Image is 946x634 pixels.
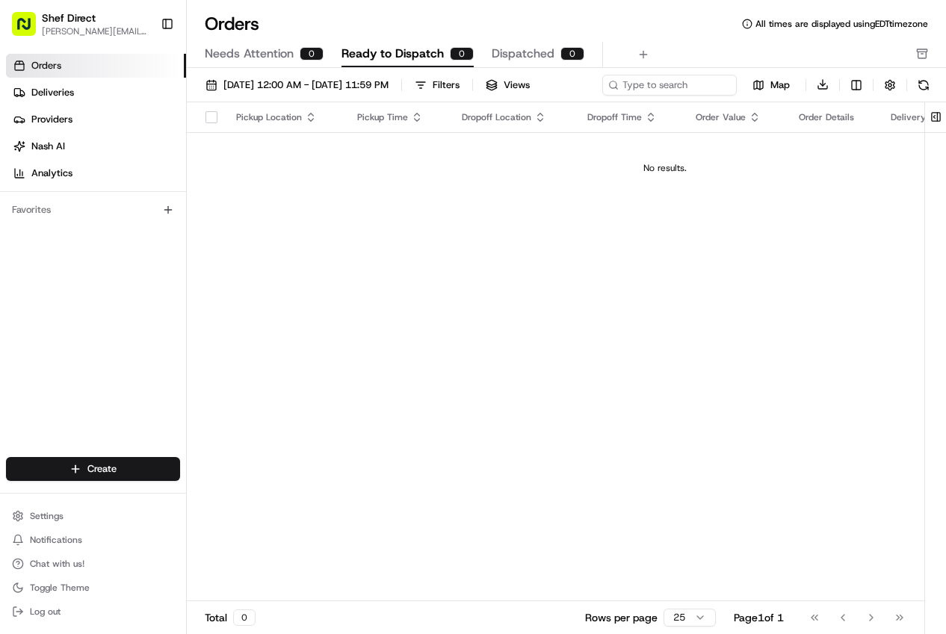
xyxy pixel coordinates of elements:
[30,606,61,618] span: Log out
[462,111,563,123] div: Dropoff Location
[223,78,389,92] span: [DATE] 12:00 AM - [DATE] 11:59 PM
[504,78,530,92] span: Views
[30,534,82,546] span: Notifications
[6,81,186,105] a: Deliveries
[6,506,180,526] button: Settings
[357,111,437,123] div: Pickup Time
[6,108,186,131] a: Providers
[6,601,180,622] button: Log out
[31,59,61,72] span: Orders
[236,111,333,123] div: Pickup Location
[587,111,672,123] div: Dropoff Time
[450,47,474,60] div: 0
[42,10,96,25] button: Shef Direct
[734,610,784,625] div: Page 1 of 1
[408,75,466,96] button: Filters
[6,54,186,78] a: Orders
[755,18,928,30] span: All times are displayed using EDT timezone
[799,111,867,123] div: Order Details
[743,76,800,94] button: Map
[30,582,90,594] span: Toggle Theme
[602,75,737,96] input: Type to search
[341,45,444,63] span: Ready to Dispatch
[433,78,460,92] div: Filters
[770,78,790,92] span: Map
[479,75,537,96] button: Views
[205,609,256,626] div: Total
[913,75,934,96] button: Refresh
[6,553,180,574] button: Chat with us!
[6,198,180,222] div: Favorites
[205,12,259,36] h1: Orders
[199,75,395,96] button: [DATE] 12:00 AM - [DATE] 11:59 PM
[300,47,324,60] div: 0
[30,558,84,570] span: Chat with us!
[560,47,584,60] div: 0
[31,113,72,126] span: Providers
[87,462,117,476] span: Create
[31,140,65,153] span: Nash AI
[6,457,180,481] button: Create
[585,610,658,625] p: Rows per page
[31,86,74,99] span: Deliveries
[6,577,180,598] button: Toggle Theme
[6,161,186,185] a: Analytics
[31,167,72,180] span: Analytics
[696,111,775,123] div: Order Value
[42,25,149,37] button: [PERSON_NAME][EMAIL_ADDRESS][DOMAIN_NAME]
[6,529,180,550] button: Notifications
[30,510,64,522] span: Settings
[233,609,256,626] div: 0
[6,134,186,158] a: Nash AI
[6,6,155,42] button: Shef Direct[PERSON_NAME][EMAIL_ADDRESS][DOMAIN_NAME]
[492,45,554,63] span: Dispatched
[205,45,294,63] span: Needs Attention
